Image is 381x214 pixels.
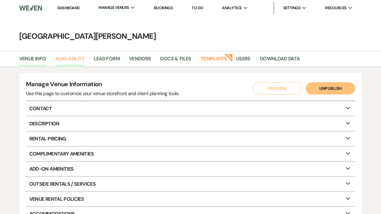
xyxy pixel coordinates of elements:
span: Analytics [222,5,242,11]
a: To Do [192,5,203,10]
a: Preview [251,82,300,95]
button: Unpublish [306,82,355,95]
p: Description [26,116,355,131]
p: Add-On Amenities [26,162,355,176]
img: Weven Logo [19,2,42,14]
span: Settings [283,5,301,11]
div: Use this page to customize your venue storefront and client planning tools. [26,90,179,97]
h4: Manage Venue Information [26,80,179,90]
a: Vendors [129,55,151,67]
a: Templates [201,55,227,67]
p: Outside Rentals / Services [26,177,355,191]
span: Resources [325,5,346,11]
a: Lead Form [94,55,120,67]
button: Preview [253,82,302,95]
a: Download Data [260,55,300,67]
a: Docs & Files [160,55,191,67]
p: Venue Rental Policies [26,192,355,206]
p: Complimentary Amenities [26,147,355,161]
p: Rental Pricing [26,131,355,146]
span: Manage Venues [98,5,129,11]
strong: New [224,53,233,62]
a: Availability [55,55,84,67]
a: Dashboard [57,5,80,10]
a: Bookings [154,5,173,10]
a: Users [236,55,251,67]
p: Contact [26,101,355,116]
a: Venue Info [19,55,46,67]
